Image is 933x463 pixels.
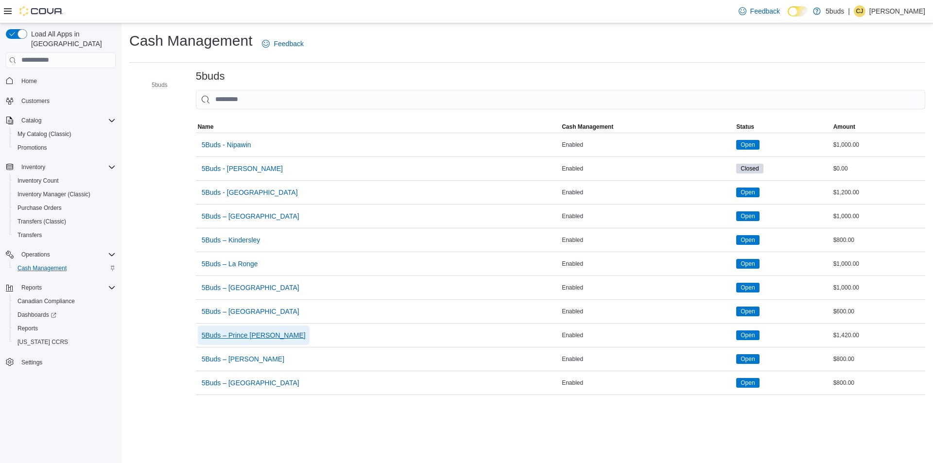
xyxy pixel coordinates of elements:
button: 5Buds - Nipawin [198,135,255,154]
button: My Catalog (Classic) [10,127,120,141]
span: [US_STATE] CCRS [17,338,68,346]
span: Inventory Manager (Classic) [17,190,90,198]
span: 5Buds – Prince [PERSON_NAME] [202,330,306,340]
span: Open [741,188,755,197]
span: Canadian Compliance [17,297,75,305]
span: Dashboards [14,309,116,321]
a: Dashboards [14,309,60,321]
span: Reports [17,282,116,293]
button: Inventory Manager (Classic) [10,188,120,201]
span: CJ [856,5,864,17]
button: 5Buds - [PERSON_NAME] [198,159,287,178]
button: 5Buds – [GEOGRAPHIC_DATA] [198,278,303,297]
a: Transfers [14,229,46,241]
div: Enabled [560,258,734,270]
h1: Cash Management [129,31,252,51]
button: Transfers [10,228,120,242]
span: Open [736,140,759,150]
span: Open [736,307,759,316]
span: Cash Management [562,123,613,131]
a: Cash Management [14,262,70,274]
span: Open [736,211,759,221]
a: Purchase Orders [14,202,66,214]
span: Washington CCRS [14,336,116,348]
button: Transfers (Classic) [10,215,120,228]
span: 5Buds – [GEOGRAPHIC_DATA] [202,378,299,388]
span: Inventory Manager (Classic) [14,189,116,200]
span: Open [736,330,759,340]
div: $800.00 [831,353,925,365]
a: Inventory Count [14,175,63,187]
button: Amount [831,121,925,133]
div: Enabled [560,306,734,317]
span: Transfers [17,231,42,239]
a: Feedback [735,1,784,21]
button: Catalog [17,115,45,126]
p: | [848,5,850,17]
button: Customers [2,94,120,108]
div: Enabled [560,234,734,246]
span: Cash Management [14,262,116,274]
span: Catalog [21,117,41,124]
div: $0.00 [831,163,925,174]
a: Canadian Compliance [14,295,79,307]
a: Transfers (Classic) [14,216,70,227]
div: $800.00 [831,377,925,389]
span: Open [741,236,755,244]
button: Cash Management [560,121,734,133]
button: Reports [17,282,46,293]
span: Open [741,307,755,316]
button: Status [734,121,831,133]
input: This is a search bar. As you type, the results lower in the page will automatically filter. [196,90,925,109]
span: Inventory Count [14,175,116,187]
button: Inventory Count [10,174,120,188]
button: 5Buds - [GEOGRAPHIC_DATA] [198,183,302,202]
a: Home [17,75,41,87]
span: Closed [736,164,763,173]
span: Catalog [17,115,116,126]
span: Open [736,283,759,292]
span: Home [21,77,37,85]
button: 5Buds – La Ronge [198,254,262,274]
span: Open [736,259,759,269]
button: 5Buds – [GEOGRAPHIC_DATA] [198,302,303,321]
span: Status [736,123,754,131]
span: My Catalog (Classic) [17,130,71,138]
a: Promotions [14,142,51,154]
button: Name [196,121,560,133]
span: Open [736,378,759,388]
span: Open [741,378,755,387]
div: $1,000.00 [831,210,925,222]
div: $1,000.00 [831,139,925,151]
span: Open [741,140,755,149]
p: 5buds [826,5,844,17]
span: Operations [21,251,50,258]
span: Customers [17,95,116,107]
div: Enabled [560,282,734,293]
span: Load All Apps in [GEOGRAPHIC_DATA] [27,29,116,49]
button: Reports [10,322,120,335]
span: Transfers (Classic) [17,218,66,225]
div: Enabled [560,353,734,365]
div: Enabled [560,377,734,389]
span: 5Buds – [GEOGRAPHIC_DATA] [202,211,299,221]
span: Open [741,212,755,221]
span: 5Buds - [PERSON_NAME] [202,164,283,173]
span: Settings [17,356,116,368]
a: Reports [14,323,42,334]
span: Reports [21,284,42,292]
a: My Catalog (Classic) [14,128,75,140]
span: Feedback [274,39,303,49]
span: Dashboards [17,311,56,319]
a: Settings [17,357,46,368]
span: 5Buds – [GEOGRAPHIC_DATA] [202,283,299,292]
span: Amount [833,123,855,131]
span: My Catalog (Classic) [14,128,116,140]
button: 5Buds – [PERSON_NAME] [198,349,288,369]
div: $800.00 [831,234,925,246]
span: 5Buds - Nipawin [202,140,251,150]
span: Open [736,235,759,245]
button: [US_STATE] CCRS [10,335,120,349]
span: 5Buds – [GEOGRAPHIC_DATA] [202,307,299,316]
span: Inventory [17,161,116,173]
